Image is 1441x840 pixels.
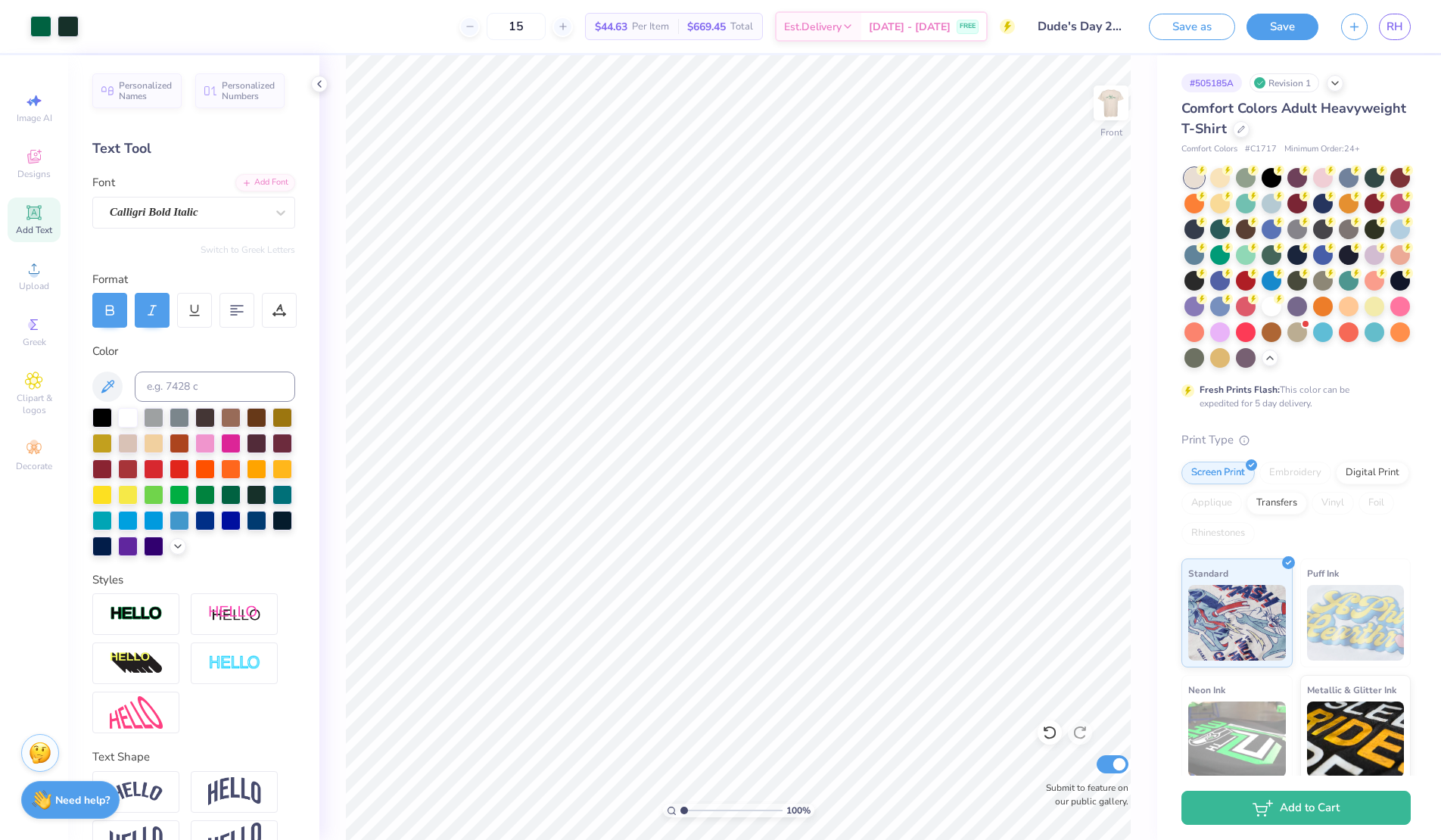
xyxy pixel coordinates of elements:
strong: Need help? [55,793,110,807]
button: Switch to Greek Letters [201,244,295,256]
img: Arc [110,782,163,802]
input: e.g. 7428 c [135,372,295,402]
span: Decorate [16,460,52,472]
img: Negative Space [208,655,261,672]
label: Submit to feature on our public gallery. [1038,781,1128,808]
span: # C1717 [1245,143,1277,156]
div: Vinyl [1312,492,1354,515]
div: Text Tool [92,138,295,159]
div: Applique [1181,492,1242,515]
strong: Fresh Prints Flash: [1200,384,1280,396]
span: Neon Ink [1188,682,1225,698]
div: Revision 1 [1250,73,1319,92]
span: FREE [960,21,976,32]
span: RH [1387,18,1403,36]
input: Untitled Design [1026,11,1138,42]
span: Minimum Order: 24 + [1284,143,1360,156]
img: Puff Ink [1307,585,1405,661]
button: Save [1246,14,1318,40]
div: Color [92,343,295,360]
button: Add to Cart [1181,791,1411,825]
span: Comfort Colors [1181,143,1237,156]
div: Transfers [1246,492,1307,515]
div: # 505185A [1181,73,1242,92]
a: RH [1379,14,1411,40]
span: 100 % [786,804,811,817]
img: Neon Ink [1188,702,1286,777]
span: Greek [23,336,46,348]
div: Rhinestones [1181,522,1255,545]
div: Text Shape [92,748,295,766]
span: [DATE] - [DATE] [869,19,951,35]
span: Puff Ink [1307,565,1339,581]
div: Add Font [235,174,295,191]
div: Digital Print [1336,462,1409,484]
label: Font [92,174,115,191]
span: Total [730,19,753,35]
div: Screen Print [1181,462,1255,484]
div: Format [92,271,297,288]
span: Clipart & logos [8,392,61,416]
img: Standard [1188,585,1286,661]
div: Foil [1359,492,1394,515]
span: Personalized Numbers [222,80,275,101]
img: Arch [208,777,261,806]
img: Shadow [208,605,261,624]
div: Print Type [1181,431,1411,449]
span: Comfort Colors Adult Heavyweight T-Shirt [1181,99,1406,138]
span: Est. Delivery [784,19,842,35]
span: Designs [17,168,51,180]
span: Standard [1188,565,1228,581]
div: Embroidery [1259,462,1331,484]
span: Personalized Names [119,80,173,101]
span: $44.63 [595,19,627,35]
img: Metallic & Glitter Ink [1307,702,1405,777]
span: Metallic & Glitter Ink [1307,682,1396,698]
img: Front [1096,88,1126,118]
button: Save as [1149,14,1235,40]
span: Add Text [16,224,52,236]
input: – – [487,13,546,40]
div: Styles [92,571,295,589]
span: Upload [19,280,49,292]
div: This color can be expedited for 5 day delivery. [1200,383,1386,410]
span: Image AI [17,112,52,124]
div: Front [1100,126,1122,139]
img: 3d Illusion [110,652,163,676]
span: $669.45 [687,19,726,35]
img: Free Distort [110,696,163,729]
span: Per Item [632,19,669,35]
img: Stroke [110,605,163,623]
